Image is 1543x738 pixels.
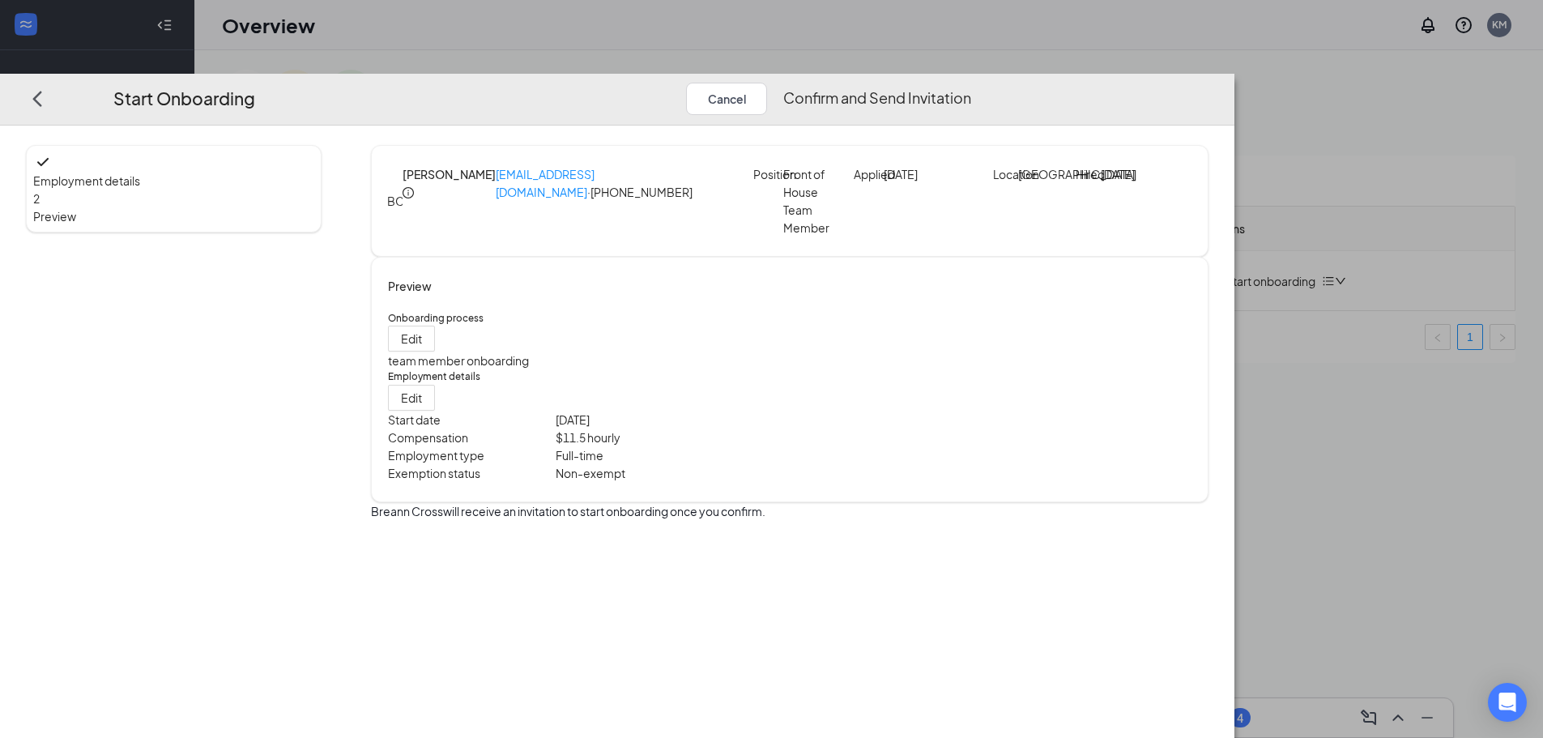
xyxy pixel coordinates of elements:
[1018,165,1068,183] p: [GEOGRAPHIC_DATA]
[556,446,790,464] p: Full-time
[388,353,529,368] span: team member onboarding
[496,167,595,199] a: [EMAIL_ADDRESS][DOMAIN_NAME]
[388,464,556,482] p: Exemption status
[388,446,556,464] p: Employment type
[556,429,790,446] p: $ 11.5 hourly
[388,277,1191,295] h4: Preview
[884,165,944,183] p: [DATE]
[783,165,843,237] p: Front of House Team Member
[388,385,435,411] button: Edit
[686,83,767,115] button: Cancel
[33,152,53,172] svg: Checkmark
[854,165,884,183] p: Applied
[401,330,422,348] span: Edit
[556,464,790,482] p: Non-exempt
[33,207,314,225] span: Preview
[388,429,556,446] p: Compensation
[371,502,1208,520] p: Breann Cross will receive an invitation to start onboarding once you confirm.
[33,191,40,206] span: 2
[403,187,414,198] span: info-circle
[496,165,753,220] p: · [PHONE_NUMBER]
[556,411,790,429] p: [DATE]
[403,165,496,183] h4: [PERSON_NAME]
[388,411,556,429] p: Start date
[387,192,404,210] div: BC
[993,165,1018,183] p: Location
[388,326,435,352] button: Edit
[388,369,1191,384] h5: Employment details
[753,165,783,183] p: Position
[33,172,314,190] span: Employment details
[1076,165,1101,183] p: Hired
[1488,683,1527,722] div: Open Intercom Messenger
[1101,165,1150,183] p: [DATE]
[783,83,971,115] button: Confirm and Send Invitation
[113,85,255,112] h3: Start Onboarding
[388,311,1191,326] h5: Onboarding process
[401,389,422,407] span: Edit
